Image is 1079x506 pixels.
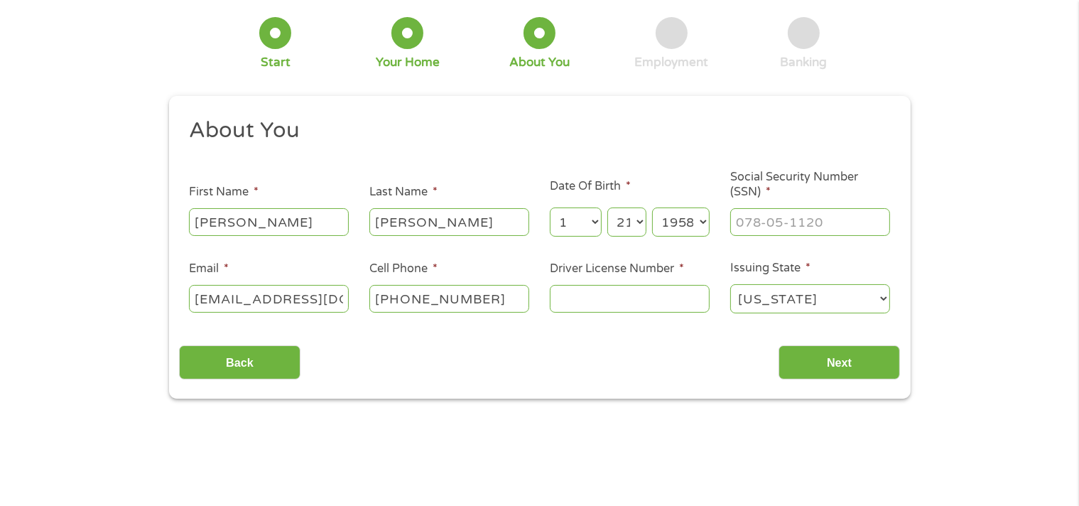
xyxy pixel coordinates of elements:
[179,345,300,380] input: Back
[730,208,890,235] input: 078-05-1120
[369,262,438,276] label: Cell Phone
[189,208,349,235] input: John
[369,285,529,312] input: (541) 754-3010
[189,262,229,276] label: Email
[550,179,631,194] label: Date Of Birth
[730,170,890,200] label: Social Security Number (SSN)
[369,185,438,200] label: Last Name
[550,262,684,276] label: Driver License Number
[189,117,879,145] h2: About You
[779,345,900,380] input: Next
[509,55,570,70] div: About You
[189,285,349,312] input: john@gmail.com
[369,208,529,235] input: Smith
[376,55,440,70] div: Your Home
[634,55,708,70] div: Employment
[189,185,259,200] label: First Name
[780,55,827,70] div: Banking
[730,261,810,276] label: Issuing State
[261,55,291,70] div: Start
